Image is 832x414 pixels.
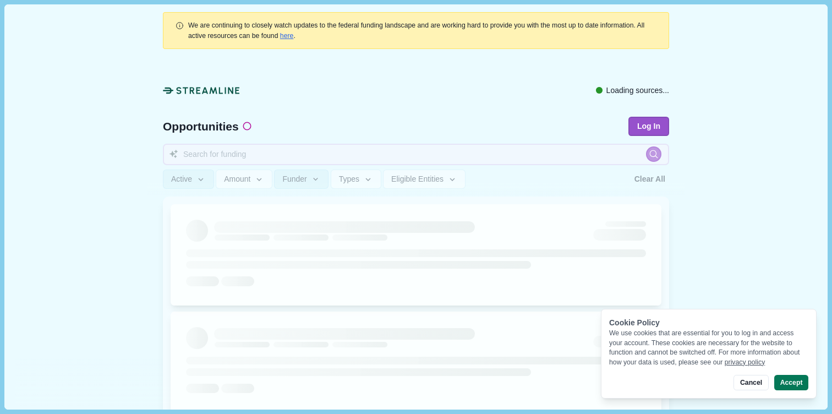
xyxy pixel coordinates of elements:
span: Loading sources... [606,85,669,96]
span: Eligible Entities [391,175,444,184]
button: Clear All [631,170,669,189]
div: . [188,20,657,41]
button: Amount [216,170,272,189]
span: Opportunities [163,121,239,132]
span: Active [171,175,192,184]
span: Types [339,175,359,184]
button: Active [163,170,214,189]
span: Funder [282,175,306,184]
span: We are continuing to closely watch updates to the federal funding landscape and are working hard ... [188,21,644,39]
button: Eligible Entities [383,170,465,189]
input: Search for funding [163,144,669,165]
div: We use cookies that are essential for you to log in and access your account. These cookies are ne... [609,329,808,367]
button: Funder [274,170,329,189]
a: privacy policy [725,358,765,366]
button: Log In [628,117,669,136]
button: Accept [774,375,808,390]
span: Cookie Policy [609,318,660,327]
button: Types [331,170,381,189]
span: Amount [224,175,250,184]
a: here [280,32,294,40]
button: Cancel [734,375,768,390]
